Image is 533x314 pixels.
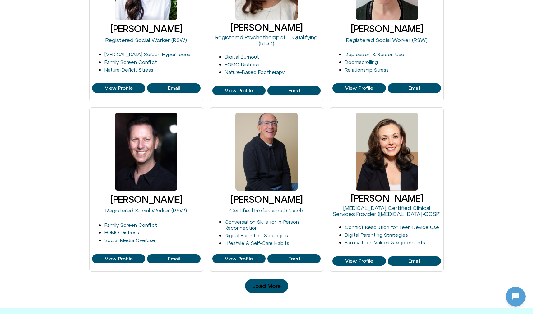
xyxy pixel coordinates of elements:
span: View Profile [105,256,133,262]
a: Conflict Resolution for Teen Device Use [345,224,439,230]
a: Registered Psychotherapist – Qualifying (RP-Q) [215,34,317,47]
a: Conversation Skills for In-Person Reconnection [225,219,299,231]
a: [PERSON_NAME] [110,194,182,205]
img: N5FCcHC.png [2,179,10,188]
a: FOMO Distress [104,230,139,235]
a: FOMO Distress [225,62,259,67]
a: Lifestyle & Self-Care Habits [225,240,289,246]
svg: Restart Conversation Button [98,3,109,13]
a: Social Media Overuse [104,237,155,243]
a: View Profile of Larry Borins [147,254,200,264]
a: Nature-Based Ecotherapy [225,69,285,75]
a: [PERSON_NAME] [230,22,303,33]
a: Relationship Stress [345,67,389,73]
span: View Profile [225,88,253,93]
a: View Profile of Harshi Sritharan [92,83,145,93]
p: [DATE] [54,37,71,45]
p: Hey — I’m [DOMAIN_NAME], your balance coach. Thanks for being here. [18,71,111,86]
a: [PERSON_NAME] [351,193,423,203]
a: Registered Social Worker (RSW) [105,37,187,43]
p: Got it — share your email so I can pick up where we left off or start the quiz with you. [18,130,111,152]
span: View Profile [345,258,373,264]
span: View Profile [225,256,253,262]
a: View Profile of Melina Viola [332,256,386,266]
span: Email [288,88,300,93]
a: View Profile of Melina Viola [388,256,441,266]
a: Depression & Screen Use [345,51,404,57]
a: Doomscrolling [345,59,378,65]
img: N5FCcHC.png [2,146,10,155]
a: Family Tech Values & Agreements [345,240,425,245]
a: [PERSON_NAME] [110,23,182,34]
a: Digital Parenting Strategies [345,232,408,238]
button: Expand Header Button [2,2,123,15]
a: Load More [245,279,288,293]
span: Email [168,256,180,262]
span: Email [408,85,420,91]
a: Registered Social Worker (RSW) [346,37,428,43]
span: Email [408,258,420,264]
p: I notice you stepped away — that’s totally okay. Come back when you’re ready, I’m here to help. [18,163,111,185]
a: View Profile of Mark Diamond [267,254,321,264]
span: Email [288,256,300,262]
a: View Profile of Jessie Kussin [388,83,441,93]
a: Digital Burnout [225,54,259,59]
a: View Profile of Iris Glaser [212,86,266,95]
a: Family Screen Conflict [104,222,157,228]
a: Nature-Deficit Stress [104,67,153,73]
img: N5FCcHC.png [2,80,10,88]
a: [MEDICAL_DATA] Screen Hyper-focus [104,51,190,57]
a: View Profile of Iris Glaser [267,86,321,95]
span: View Profile [345,85,373,91]
a: Certified Professional Coach [229,207,303,214]
a: [PERSON_NAME] [351,23,423,34]
a: [PERSON_NAME] [230,194,303,205]
img: N5FCcHC.png [2,113,10,121]
a: View Profile of Larry Borins [92,254,145,264]
a: Digital Parenting Strategies [225,233,288,238]
span: Load More [253,283,281,289]
a: View Profile of Jessie Kussin [332,83,386,93]
svg: Close Chatbot Button [109,3,119,13]
svg: Voice Input Button [106,199,116,209]
p: hi [114,53,118,60]
a: View Profile of Harshi Sritharan [147,83,200,93]
a: Registered Social Worker (RSW) [105,207,187,214]
span: View Profile [105,85,133,91]
a: View Profile of Mark Diamond [212,254,266,264]
a: Family Screen Conflict [104,59,157,65]
span: Email [168,85,180,91]
h2: [DOMAIN_NAME] [18,4,95,12]
iframe: Botpress [506,287,526,307]
img: N5FCcHC.png [6,3,16,13]
p: Got it — share your email so I can pick up where we left off or start the quiz with you. [18,97,111,119]
textarea: Message Input [11,201,96,207]
a: [MEDICAL_DATA] Certified Clinical Services Provider ([MEDICAL_DATA]-CCSP) [333,205,441,217]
